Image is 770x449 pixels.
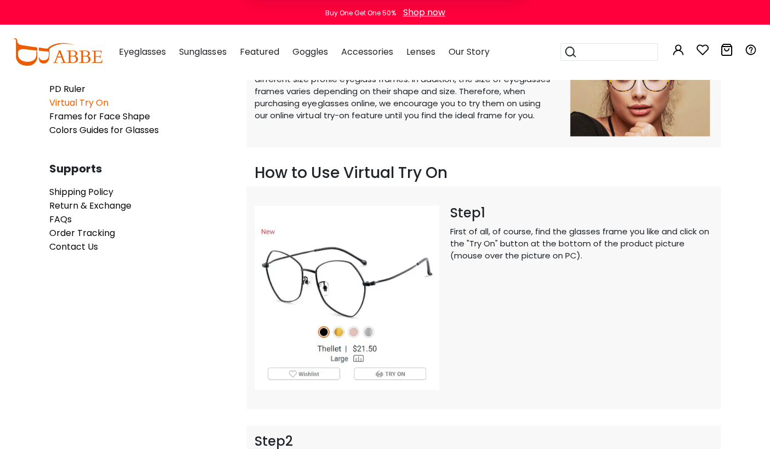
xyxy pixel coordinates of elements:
[450,205,712,221] h4: Step1
[49,110,150,123] a: Frames for Face Shape
[49,96,108,109] a: Virtual Try On
[255,205,439,389] img: Step1
[49,124,159,136] a: Colors Guides for Glasses
[246,164,720,182] h3: How to Use Virtual Try On
[383,57,432,84] button: Later
[49,240,98,253] a: Contact Us
[439,57,509,84] button: Subscribe
[49,199,131,212] a: Return & Exchange
[261,13,305,57] img: notification icon
[305,13,509,38] div: Subscribe to our notifications for the latest news and updates. You can disable anytime.
[49,213,72,226] a: FAQs
[450,226,712,262] p: First of all, of course, find the glasses frame you like and click on the "Try On" button at the ...
[49,163,246,174] span: Supports
[49,186,113,198] a: Shipping Policy
[49,227,115,239] a: Order Tracking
